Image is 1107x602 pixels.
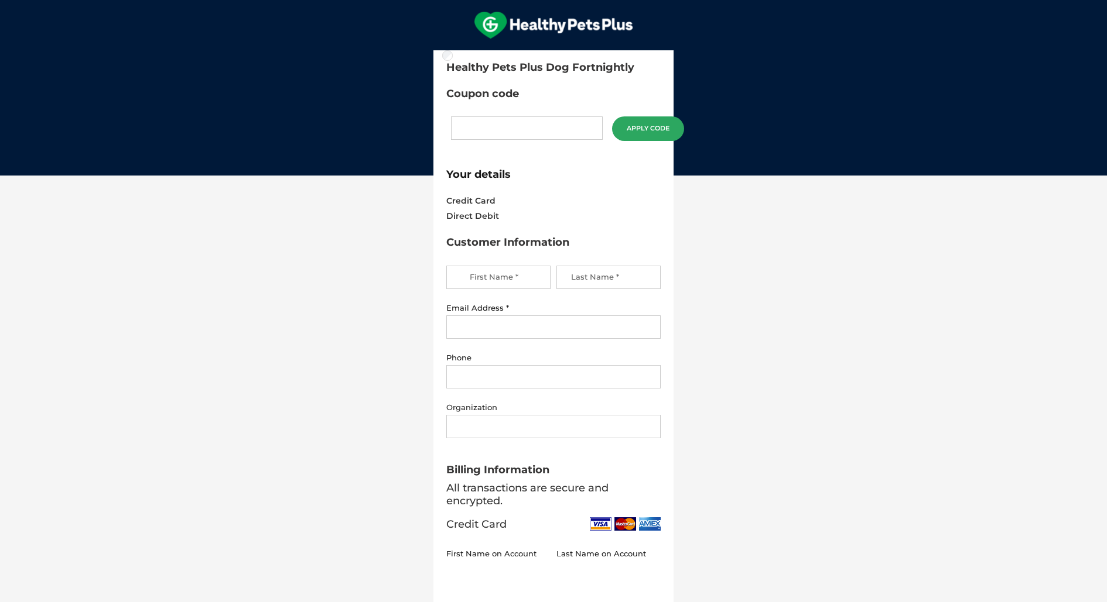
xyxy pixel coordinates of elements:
label: First Name on Account [446,549,537,558]
label: Phone [446,353,471,362]
button: Apply Code [612,116,684,141]
h3: Billing Information [446,465,661,476]
input: Direct Debit [442,50,453,61]
label: Credit Card [446,195,496,206]
label: Last Name on Account [556,549,646,558]
label: Organization [446,403,497,412]
h2: Healthy Pets Plus Dog Fortnightly [446,62,661,74]
img: small.png [474,12,633,39]
img: Mastercard [614,517,636,531]
img: Amex [639,517,661,531]
label: Last Name * [571,272,619,281]
div: Credit Card [446,514,507,535]
label: Email Address * [446,303,509,312]
img: Visa [590,517,611,531]
h3: Coupon code [446,88,661,100]
label: Direct Debit [446,211,499,221]
h3: Customer Information [446,237,661,249]
label: First Name * [470,272,518,281]
p: All transactions are secure and encrypted. [446,481,661,507]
